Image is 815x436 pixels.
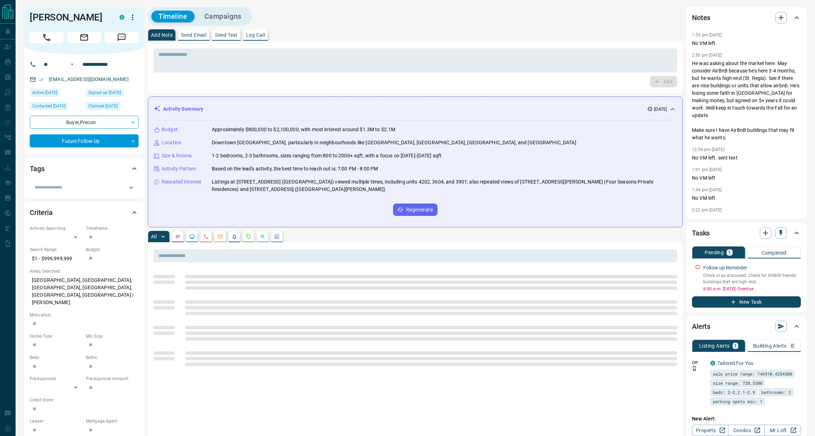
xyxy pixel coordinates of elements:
button: Open [126,183,136,193]
div: condos.ca [710,361,715,366]
p: All [151,234,157,239]
p: Pre-Approved: [30,376,82,382]
p: 1:53 pm [DATE] [692,33,722,37]
p: Building Alerts [753,343,787,348]
svg: Notes [175,234,181,239]
p: He was asking about the market here. May consider AirBnB because he's here 3-4 months, but he wan... [692,60,801,141]
p: Send Email [181,33,206,37]
h2: Criteria [30,207,53,218]
span: sale price range: 746910,4284500 [713,370,792,377]
p: 2:50 pm [DATE] [692,53,722,58]
p: Check in as discussed. Check for AirBnB friendly buildings that are high end. [703,272,801,285]
p: Timeframe: [86,225,139,232]
div: Tags [30,160,139,177]
p: 3:22 pm [DATE] [692,208,722,213]
p: Log Call [246,33,265,37]
span: Signed up [DATE] [88,89,121,96]
p: Budget: [86,246,139,253]
svg: Requests [246,234,251,239]
p: 1-2 bedrooms, 2-3 bathrooms, sizes ranging from 800 to 2000+ sqft, with a focus on [DATE]-[DATE] ... [212,152,442,159]
p: Listing Alerts [699,343,730,348]
div: Tue Nov 21 2023 [86,102,139,112]
p: [DATE] [654,106,667,112]
div: Wed Sep 23 2020 [86,89,139,99]
span: Email [67,32,101,43]
span: Call [30,32,64,43]
svg: Lead Browsing Activity [189,234,195,239]
p: Activity Pattern [162,165,196,173]
h1: [PERSON_NAME] [30,12,109,23]
div: Fri Aug 08 2025 [30,89,82,99]
svg: Opportunities [260,234,266,239]
p: Pending [705,250,724,255]
p: Repeated Interest [162,178,201,186]
a: [EMAIL_ADDRESS][DOMAIN_NAME] [49,76,129,82]
svg: Agent Actions [274,234,280,239]
p: Location [162,139,181,146]
p: 0 [791,343,794,348]
p: Lawyer: [30,418,82,424]
svg: Listing Alerts [232,234,237,239]
p: New Alert: [692,415,801,423]
p: Off [692,360,706,366]
span: size range: 720,3300 [713,379,762,386]
div: Notes [692,9,801,26]
h2: Notes [692,12,710,23]
button: Campaigns [197,11,249,22]
p: 1 [734,343,737,348]
p: 1:01 pm [DATE] [692,167,722,172]
a: Mr.Loft [764,425,801,436]
span: Message [105,32,139,43]
p: Baths: [86,354,139,361]
p: 1 [728,250,731,255]
p: Add Note [151,33,173,37]
h2: Alerts [692,321,710,332]
p: Mortgage Agent: [86,418,139,424]
div: condos.ca [120,15,124,20]
span: parking spots min: 1 [713,398,762,405]
p: Budget [162,126,178,133]
div: Criteria [30,204,139,221]
p: 12:54 pm [DATE] [692,147,724,152]
p: Motivation: [30,312,139,318]
svg: Emails [217,234,223,239]
p: [GEOGRAPHIC_DATA], [GEOGRAPHIC_DATA], [GEOGRAPHIC_DATA], [GEOGRAPHIC_DATA], [GEOGRAPHIC_DATA], [G... [30,274,139,308]
p: Min Size: [86,333,139,339]
p: Beds: [30,354,82,361]
p: Actively Searching: [30,225,82,232]
span: bathrooms: 2 [761,389,791,396]
div: Alerts [692,318,801,335]
div: Future Follow Up [30,134,139,147]
svg: Push Notification Only [692,366,697,371]
button: Timeline [151,11,194,22]
p: Send Text [215,33,238,37]
p: Approximately $800,000 to $2,100,000, with most interest around $1.3M to $2.1M [212,126,395,133]
p: Areas Searched: [30,268,139,274]
p: $1 - $999,999,999 [30,253,82,264]
p: No VM left. sent text [692,154,801,162]
p: Search Range: [30,246,82,253]
div: Wed Nov 29 2023 [30,102,82,112]
span: Claimed [DATE] [88,103,118,110]
a: Condos [728,425,764,436]
p: Pre-Approval Amount: [86,376,139,382]
span: Contacted [DATE] [32,103,65,110]
h2: Tags [30,163,44,174]
h2: Tasks [692,227,710,239]
p: Downtown [GEOGRAPHIC_DATA], particularly in neighbourhoods like [GEOGRAPHIC_DATA], [GEOGRAPHIC_DA... [212,139,576,146]
svg: Calls [203,234,209,239]
p: Listings at [STREET_ADDRESS] ([GEOGRAPHIC_DATA]) viewed multiple times, including units 4202, 360... [212,178,677,193]
button: Open [68,60,76,69]
div: Buyer , Precon [30,116,139,129]
div: Activity Summary[DATE] [154,103,677,116]
a: Property [692,425,728,436]
p: No VM left. [692,194,801,202]
p: Activity Summary [163,105,203,113]
p: 6:00 a.m. [DATE] - Overdue [703,286,801,292]
div: Tasks [692,225,801,242]
p: No VM left [692,174,801,182]
svg: Email Verified [39,77,44,82]
p: Size & Rooms [162,152,192,159]
span: beds: 2-2,2.1-2.9 [713,389,755,396]
p: No VM left. [692,40,801,47]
